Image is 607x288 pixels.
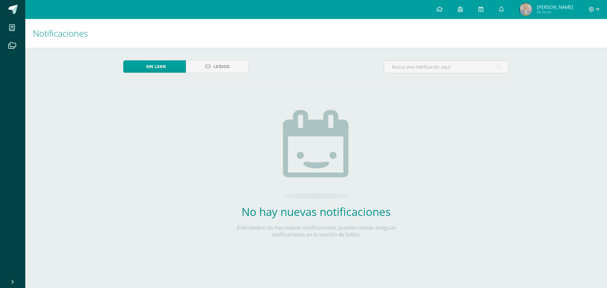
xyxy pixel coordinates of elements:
span: Leídos [213,61,230,72]
p: ¡Felicidades! no hay nuevas notificaciones, puedes revisar antiguas notificaciones en la sección ... [223,224,409,238]
span: [PERSON_NAME] [537,4,573,10]
a: Sin leer [123,60,186,73]
span: Mi Perfil [537,9,573,15]
a: Leídos [186,60,248,73]
h2: No hay nuevas notificaciones [223,204,409,219]
span: Sin leer [146,61,166,72]
img: 1d4a315518ae38ed51674a83a05ab918.png [519,3,532,16]
span: Notificaciones [33,27,88,39]
input: Busca una notificación aquí [384,61,509,73]
img: no_activities.png [283,110,349,199]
